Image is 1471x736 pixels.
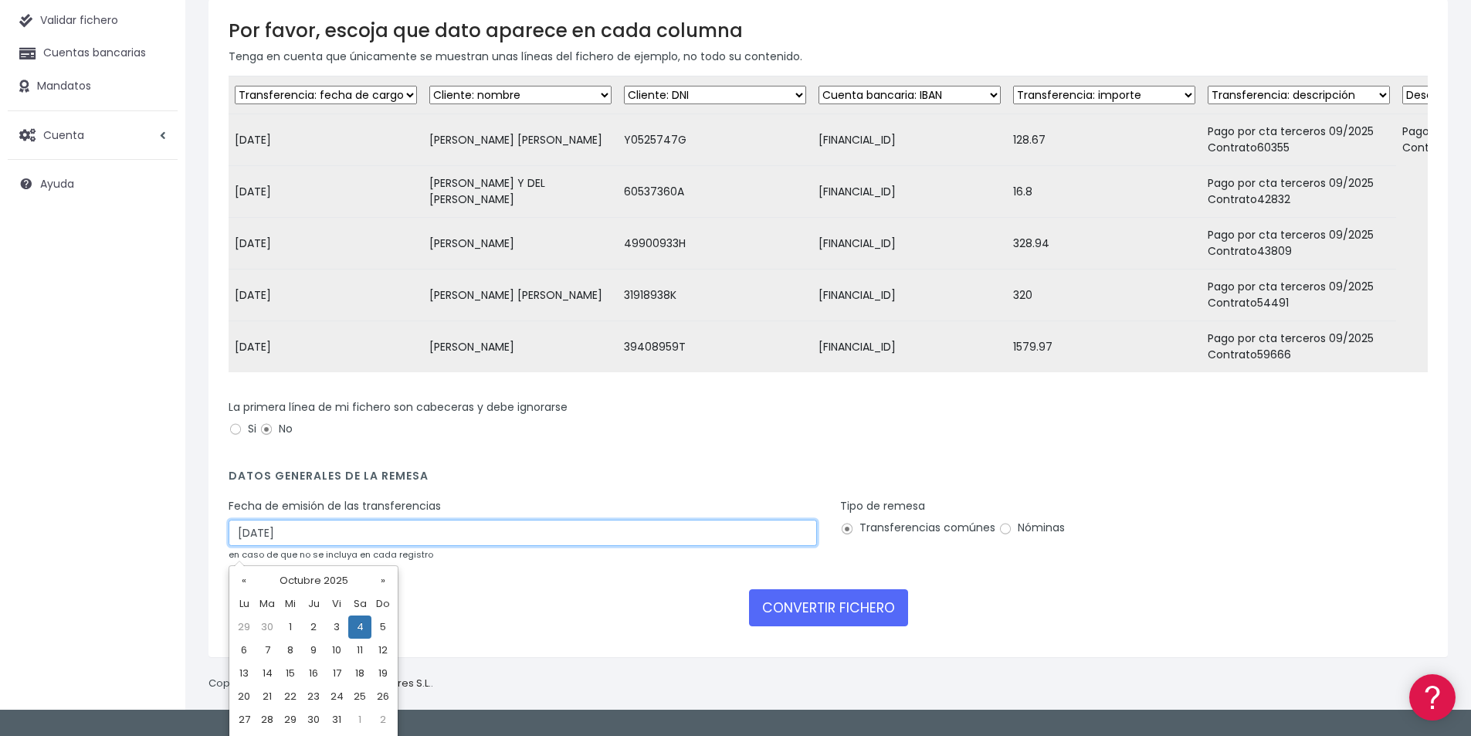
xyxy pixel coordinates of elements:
td: 17 [325,662,348,685]
a: Ayuda [8,168,178,200]
td: 5 [371,616,395,639]
p: Tenga en cuenta que únicamente se muestran unas líneas del fichero de ejemplo, no todo su contenido. [229,48,1428,65]
td: 19 [371,662,395,685]
th: » [371,569,395,592]
td: 9 [302,639,325,662]
th: Sa [348,592,371,616]
td: Pago por cta terceros 09/2025 Contrato59666 [1202,321,1396,373]
label: Transferencias comúnes [840,520,995,536]
td: [PERSON_NAME] [PERSON_NAME] [423,270,618,321]
p: Copyright © 2025 . [208,676,433,692]
td: 22 [279,685,302,708]
td: 2 [302,616,325,639]
td: 24 [325,685,348,708]
a: Mandatos [8,70,178,103]
td: [DATE] [229,321,423,373]
label: Si [229,421,256,437]
h4: Datos generales de la remesa [229,470,1428,490]
th: Octubre 2025 [256,569,371,592]
td: 30 [302,708,325,731]
td: 23 [302,685,325,708]
td: 7 [256,639,279,662]
td: Pago por cta terceros 09/2025 Contrato60355 [1202,114,1396,166]
td: 16 [302,662,325,685]
th: Do [371,592,395,616]
td: 10 [325,639,348,662]
a: Cuenta [8,119,178,151]
td: 20 [232,685,256,708]
td: 30 [256,616,279,639]
span: Cuenta [43,127,84,142]
td: 128.67 [1007,114,1202,166]
th: Ju [302,592,325,616]
label: La primera línea de mi fichero son cabeceras y debe ignorarse [229,399,568,415]
th: Ma [256,592,279,616]
td: 6 [232,639,256,662]
td: Y0525747G [618,114,812,166]
span: Ayuda [40,176,74,192]
td: [DATE] [229,270,423,321]
td: 25 [348,685,371,708]
td: [FINANCIAL_ID] [812,321,1007,373]
td: Pago por cta terceros 09/2025 Contrato42832 [1202,166,1396,218]
td: 4 [348,616,371,639]
td: Pago por cta terceros 09/2025 Contrato43809 [1202,218,1396,270]
td: 39408959T [618,321,812,373]
td: 12 [371,639,395,662]
td: 8 [279,639,302,662]
button: CONVERTIR FICHERO [749,589,908,626]
a: Cuentas bancarias [8,37,178,70]
td: 14 [256,662,279,685]
td: 1 [348,708,371,731]
th: Lu [232,592,256,616]
td: [PERSON_NAME] Y DEL [PERSON_NAME] [423,166,618,218]
td: 16.8 [1007,166,1202,218]
td: [DATE] [229,166,423,218]
td: 28 [256,708,279,731]
td: 11 [348,639,371,662]
label: No [259,421,293,437]
td: 3 [325,616,348,639]
td: 49900933H [618,218,812,270]
td: [DATE] [229,114,423,166]
td: [PERSON_NAME] [423,321,618,373]
h3: Por favor, escoja que dato aparece en cada columna [229,19,1428,42]
td: 31 [325,708,348,731]
td: 1579.97 [1007,321,1202,373]
th: Mi [279,592,302,616]
td: 320 [1007,270,1202,321]
td: [DATE] [229,218,423,270]
td: 1 [279,616,302,639]
td: 15 [279,662,302,685]
td: [PERSON_NAME] [423,218,618,270]
td: 31918938K [618,270,812,321]
a: Validar fichero [8,5,178,37]
td: 21 [256,685,279,708]
td: Pago por cta terceros 09/2025 Contrato54491 [1202,270,1396,321]
td: 60537360A [618,166,812,218]
td: 27 [232,708,256,731]
td: 328.94 [1007,218,1202,270]
td: [PERSON_NAME] [PERSON_NAME] [423,114,618,166]
td: 26 [371,685,395,708]
label: Fecha de emisión de las transferencias [229,498,441,514]
td: 13 [232,662,256,685]
th: Vi [325,592,348,616]
label: Nóminas [998,520,1065,536]
td: [FINANCIAL_ID] [812,218,1007,270]
label: Tipo de remesa [840,498,925,514]
th: « [232,569,256,592]
td: [FINANCIAL_ID] [812,166,1007,218]
td: 29 [232,616,256,639]
td: [FINANCIAL_ID] [812,114,1007,166]
td: 2 [371,708,395,731]
td: 18 [348,662,371,685]
td: 29 [279,708,302,731]
small: en caso de que no se incluya en cada registro [229,548,433,561]
td: [FINANCIAL_ID] [812,270,1007,321]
